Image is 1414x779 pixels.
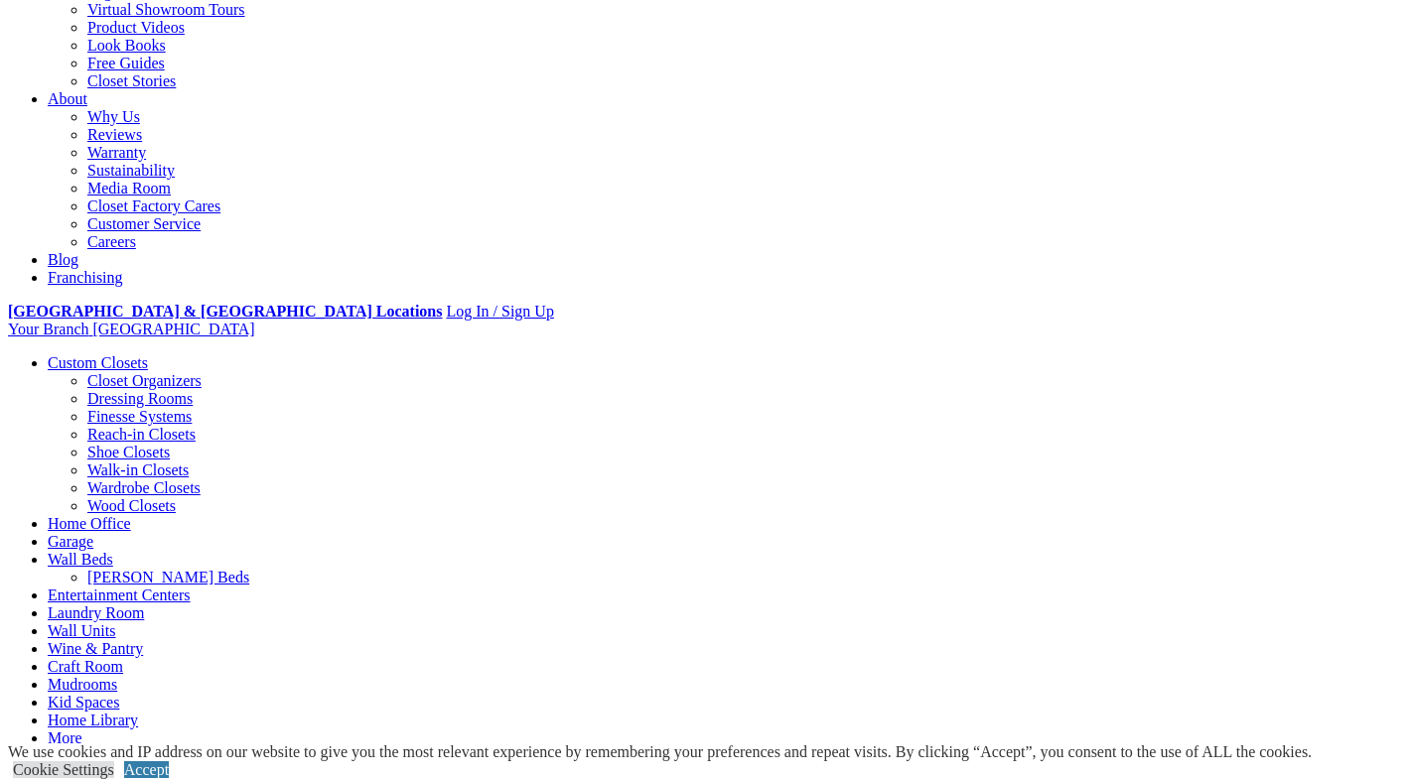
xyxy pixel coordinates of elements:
a: More menu text will display only on big screen [48,729,82,746]
a: Reach-in Closets [87,426,196,443]
a: Shoe Closets [87,444,170,460]
a: Wine & Pantry [48,640,143,657]
a: About [48,90,87,107]
a: Wardrobe Closets [87,479,201,496]
span: [GEOGRAPHIC_DATA] [92,321,254,337]
a: Closet Stories [87,72,176,89]
a: Careers [87,233,136,250]
span: Your Branch [8,321,88,337]
a: Your Branch [GEOGRAPHIC_DATA] [8,321,255,337]
a: Laundry Room [48,604,144,621]
a: Closet Organizers [87,372,202,389]
a: Blog [48,251,78,268]
a: Media Room [87,180,171,196]
a: [GEOGRAPHIC_DATA] & [GEOGRAPHIC_DATA] Locations [8,303,442,320]
a: Home Library [48,712,138,728]
a: Product Videos [87,19,185,36]
a: Custom Closets [48,354,148,371]
a: Closet Factory Cares [87,197,220,214]
a: Wall Beds [48,551,113,568]
a: Look Books [87,37,166,54]
a: Warranty [87,144,146,161]
a: Craft Room [48,658,123,675]
a: Home Office [48,515,131,532]
a: Accept [124,761,169,778]
a: Finesse Systems [87,408,192,425]
a: Reviews [87,126,142,143]
a: Franchising [48,269,123,286]
a: Mudrooms [48,676,117,693]
div: We use cookies and IP address on our website to give you the most relevant experience by remember... [8,743,1312,761]
a: Virtual Showroom Tours [87,1,245,18]
a: Sustainability [87,162,175,179]
a: [PERSON_NAME] Beds [87,569,249,585]
a: Log In / Sign Up [446,303,553,320]
a: Wall Units [48,622,115,639]
a: Free Guides [87,55,165,71]
a: Customer Service [87,215,201,232]
a: Garage [48,533,93,550]
a: Entertainment Centers [48,586,191,603]
a: Dressing Rooms [87,390,193,407]
a: Wood Closets [87,497,176,514]
a: Walk-in Closets [87,461,189,478]
a: Kid Spaces [48,694,119,711]
a: Cookie Settings [13,761,114,778]
a: Why Us [87,108,140,125]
